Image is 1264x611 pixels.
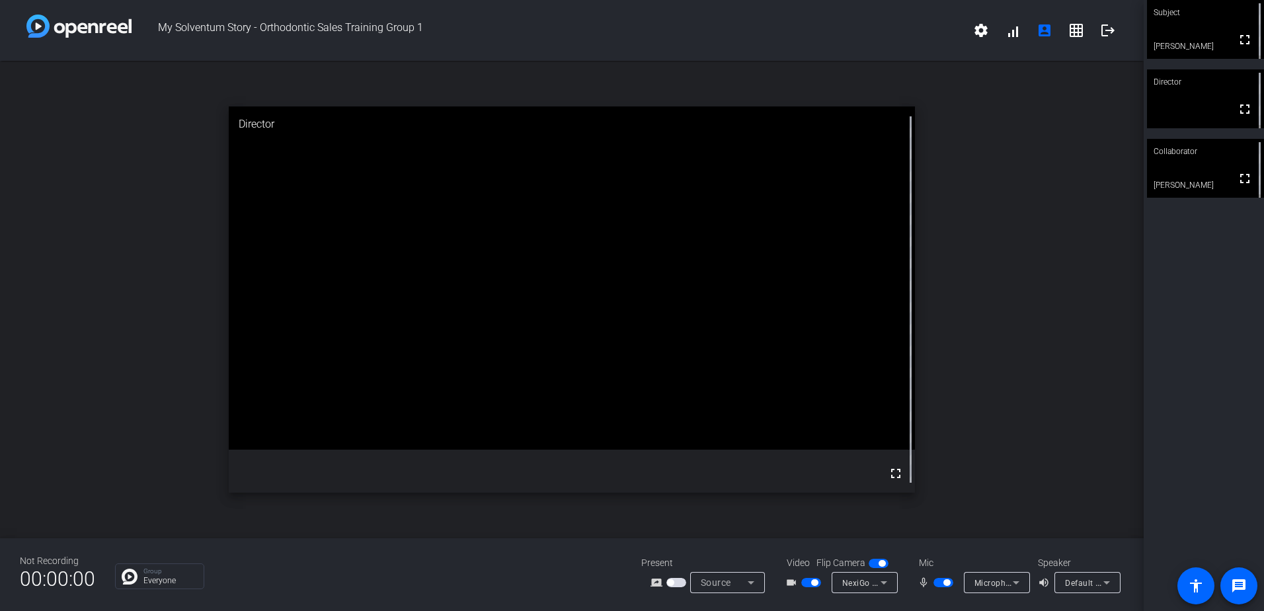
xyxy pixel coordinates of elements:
[20,554,95,568] div: Not Recording
[1065,577,1259,588] span: Default - Speakers (2- USB3 TO HDMI) (17e9:4301)
[122,569,138,585] img: Chat Icon
[1237,32,1253,48] mat-icon: fullscreen
[229,106,915,142] div: Director
[701,577,731,588] span: Source
[1038,575,1054,591] mat-icon: volume_up
[888,466,904,481] mat-icon: fullscreen
[906,556,1038,570] div: Mic
[1038,556,1117,570] div: Speaker
[143,568,197,575] p: Group
[1068,22,1084,38] mat-icon: grid_on
[132,15,965,46] span: My Solventum Story - Orthodontic Sales Training Group 1
[1188,578,1204,594] mat-icon: accessibility
[1147,139,1264,164] div: Collaborator
[1100,22,1116,38] mat-icon: logout
[651,575,666,591] mat-icon: screen_share_outline
[1147,69,1264,95] div: Director
[641,556,773,570] div: Present
[20,563,95,595] span: 00:00:00
[787,556,810,570] span: Video
[918,575,933,591] mat-icon: mic_none
[143,577,197,585] p: Everyone
[26,15,132,38] img: white-gradient.svg
[1037,22,1052,38] mat-icon: account_box
[1231,578,1247,594] mat-icon: message
[842,577,996,588] span: NexiGo N940P 2K Webcam (1bcf:0b26)
[1237,171,1253,186] mat-icon: fullscreen
[1237,101,1253,117] mat-icon: fullscreen
[816,556,865,570] span: Flip Camera
[973,22,989,38] mat-icon: settings
[785,575,801,591] mat-icon: videocam_outline
[997,15,1029,46] button: signal_cellular_alt
[974,577,1093,588] span: Microphone (Realtek(R) Audio)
